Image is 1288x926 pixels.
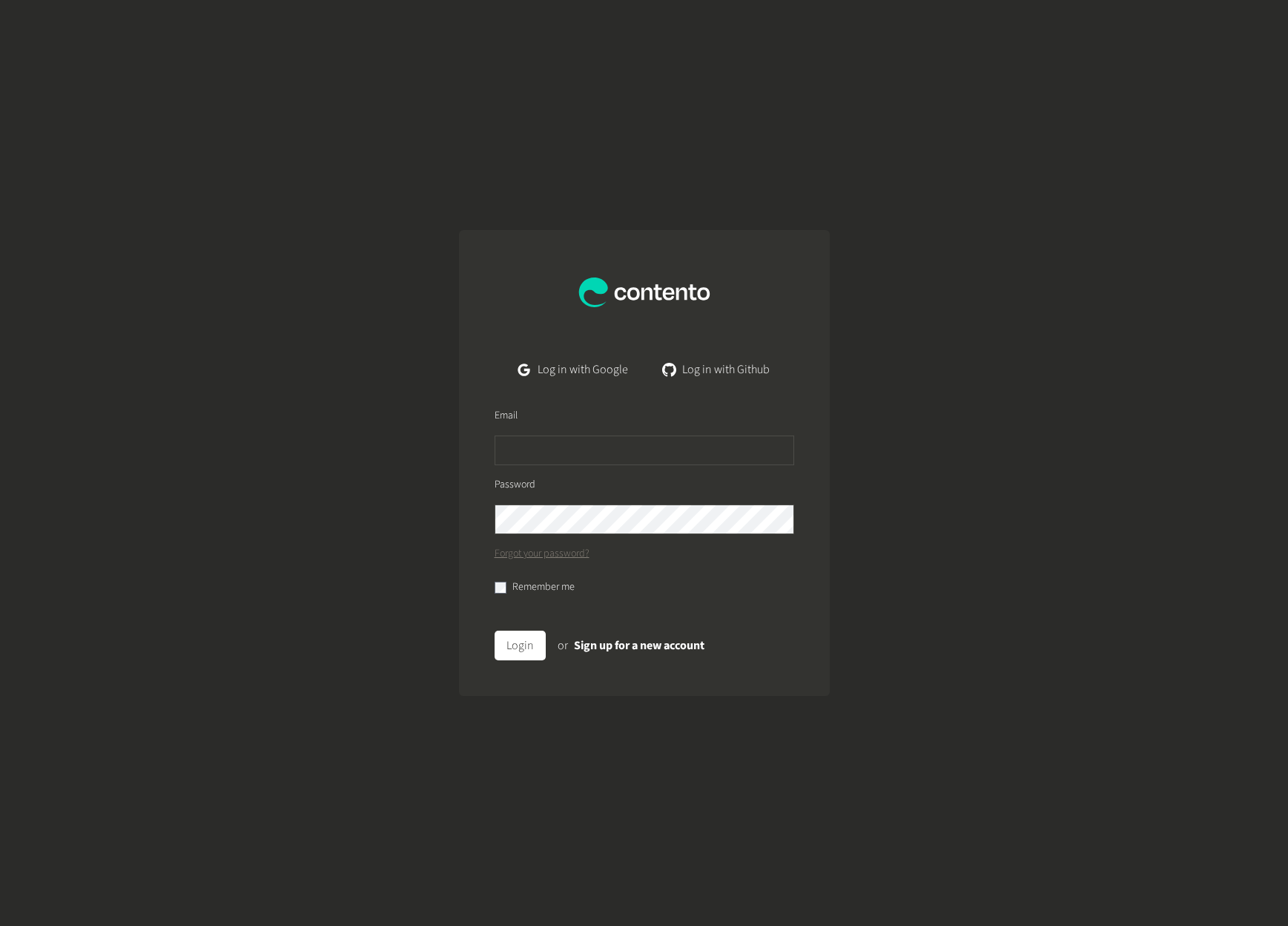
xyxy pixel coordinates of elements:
[495,631,546,660] button: Login
[495,477,535,493] label: Password
[652,355,782,384] a: Log in with Github
[512,579,575,595] label: Remember me
[558,637,568,654] span: or
[574,637,704,654] a: Sign up for a new account
[506,355,639,384] a: Log in with Google
[495,408,518,424] label: Email
[495,546,589,562] a: Forgot your password?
